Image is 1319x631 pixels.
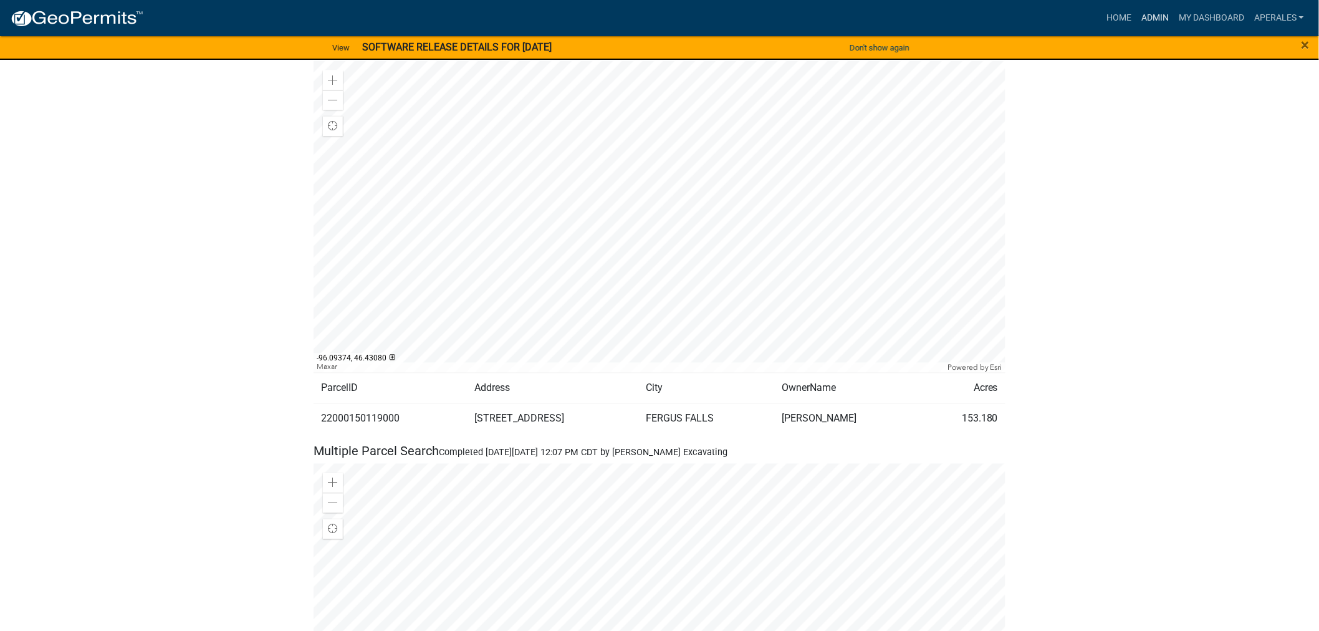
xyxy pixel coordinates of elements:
[439,448,727,458] span: Completed [DATE][DATE] 12:07 PM CDT by [PERSON_NAME] Excavating
[990,364,1002,372] a: Esri
[845,37,914,58] button: Don't show again
[327,37,355,58] a: View
[323,117,343,137] div: Find my location
[323,473,343,493] div: Zoom in
[362,41,552,53] strong: SOFTWARE RELEASE DETAILS FOR [DATE]
[922,404,1005,435] td: 153.180
[314,444,1005,459] h5: Multiple Parcel Search
[944,363,1005,373] div: Powered by
[323,90,343,110] div: Zoom out
[1249,6,1309,30] a: aperales
[1302,37,1310,52] button: Close
[922,373,1005,404] td: Acres
[638,373,774,404] td: City
[323,519,343,539] div: Find my location
[314,373,467,404] td: ParcelID
[323,70,343,90] div: Zoom in
[467,373,638,404] td: Address
[638,404,774,435] td: FERGUS FALLS
[774,404,921,435] td: [PERSON_NAME]
[1136,6,1174,30] a: Admin
[774,373,921,404] td: OwnerName
[314,363,944,373] div: Maxar
[1302,36,1310,54] span: ×
[314,404,467,435] td: 22000150119000
[467,404,638,435] td: [STREET_ADDRESS]
[1101,6,1136,30] a: Home
[1174,6,1249,30] a: My Dashboard
[323,493,343,513] div: Zoom out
